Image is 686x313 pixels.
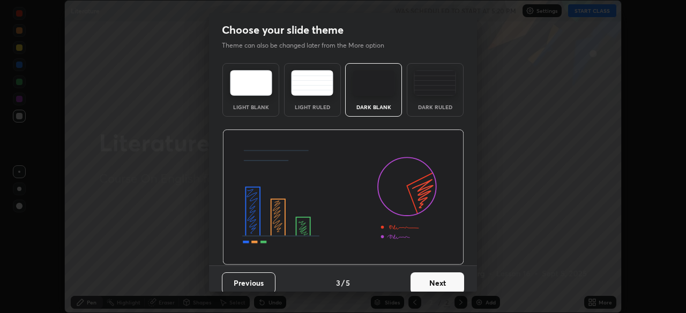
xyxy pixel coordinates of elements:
h4: 3 [336,277,340,288]
button: Previous [222,272,275,294]
img: lightRuledTheme.5fabf969.svg [291,70,333,96]
img: darkTheme.f0cc69e5.svg [353,70,395,96]
h4: / [341,277,345,288]
div: Light Ruled [291,104,334,110]
p: Theme can also be changed later from the More option [222,41,396,50]
h4: 5 [346,277,350,288]
div: Light Blank [229,104,272,110]
img: lightTheme.e5ed3b09.svg [230,70,272,96]
button: Next [411,272,464,294]
div: Dark Blank [352,104,395,110]
div: Dark Ruled [414,104,457,110]
h2: Choose your slide theme [222,23,344,37]
img: darkRuledTheme.de295e13.svg [414,70,456,96]
img: darkThemeBanner.d06ce4a2.svg [222,129,464,265]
